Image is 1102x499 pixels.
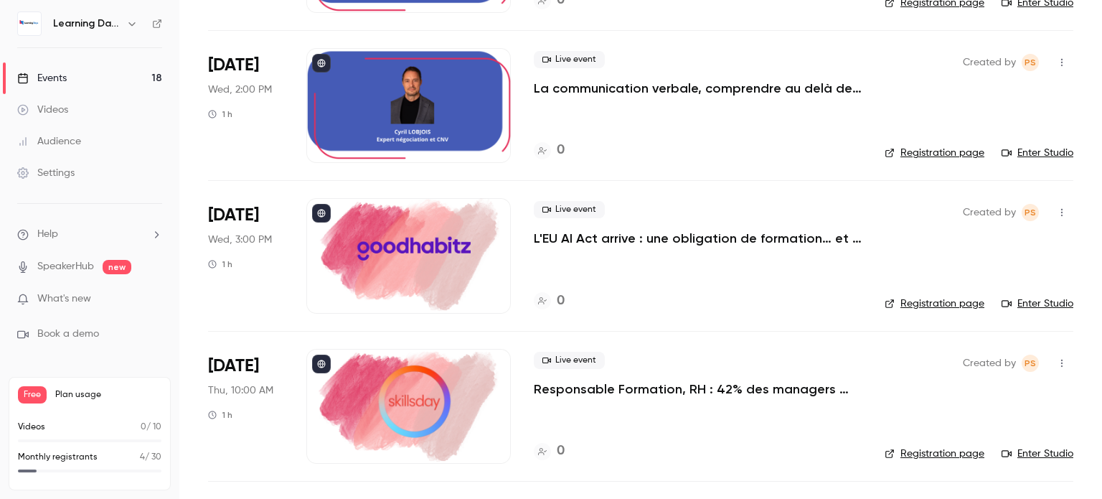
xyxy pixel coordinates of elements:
a: Enter Studio [1002,297,1073,311]
span: PS [1025,54,1036,71]
span: Created by [963,204,1016,221]
p: / 10 [141,421,161,434]
a: 0 [534,292,565,311]
span: new [103,260,131,274]
a: L'EU AI Act arrive : une obligation de formation… et une opportunité stratégique pour votre entre... [534,230,862,247]
span: 0 [141,423,146,432]
div: Audience [17,134,81,149]
div: Oct 9 Thu, 10:00 AM (Europe/Paris) [208,349,283,464]
iframe: Noticeable Trigger [145,293,162,306]
span: Prad Selvarajah [1022,204,1039,221]
p: Monthly registrants [18,451,98,464]
h4: 0 [557,141,565,160]
div: 1 h [208,258,232,270]
span: Help [37,227,58,242]
a: Enter Studio [1002,146,1073,160]
div: Oct 8 Wed, 3:00 PM (Europe/Paris) [208,198,283,313]
div: Events [17,71,67,85]
span: [DATE] [208,355,259,378]
a: SpeakerHub [37,259,94,274]
a: 0 [534,442,565,461]
span: Wed, 3:00 PM [208,233,272,247]
div: Oct 8 Wed, 2:00 PM (Europe/Paris) [208,48,283,163]
span: Free [18,386,47,404]
span: Thu, 10:00 AM [208,383,273,398]
a: Registration page [885,447,984,461]
span: Prad Selvarajah [1022,54,1039,71]
a: Responsable Formation, RH : 42% des managers vous ignorent. Que faites-vous ? [534,381,862,398]
span: Created by [963,355,1016,372]
li: help-dropdown-opener [17,227,162,242]
h4: 0 [557,442,565,461]
span: Live event [534,51,605,68]
span: Prad Selvarajah [1022,355,1039,372]
div: 1 h [208,409,232,421]
span: Live event [534,352,605,369]
img: Learning Days [18,12,41,35]
div: Settings [17,166,75,180]
span: PS [1025,355,1036,372]
a: 0 [534,141,565,160]
a: Enter Studio [1002,447,1073,461]
span: [DATE] [208,204,259,227]
p: Videos [18,421,45,434]
h6: Learning Days [53,17,121,31]
span: Book a demo [37,327,99,342]
span: Created by [963,54,1016,71]
span: [DATE] [208,54,259,77]
span: Live event [534,201,605,218]
a: Registration page [885,297,984,311]
span: 4 [140,453,145,462]
span: PS [1025,204,1036,221]
h4: 0 [557,292,565,311]
div: Videos [17,103,68,117]
a: Registration page [885,146,984,160]
span: Wed, 2:00 PM [208,83,272,97]
a: La communication verbale, comprendre au delà des mots pour installer la confiance [534,80,862,97]
div: 1 h [208,108,232,120]
span: What's new [37,292,91,307]
span: Plan usage [55,389,161,401]
p: / 30 [140,451,161,464]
